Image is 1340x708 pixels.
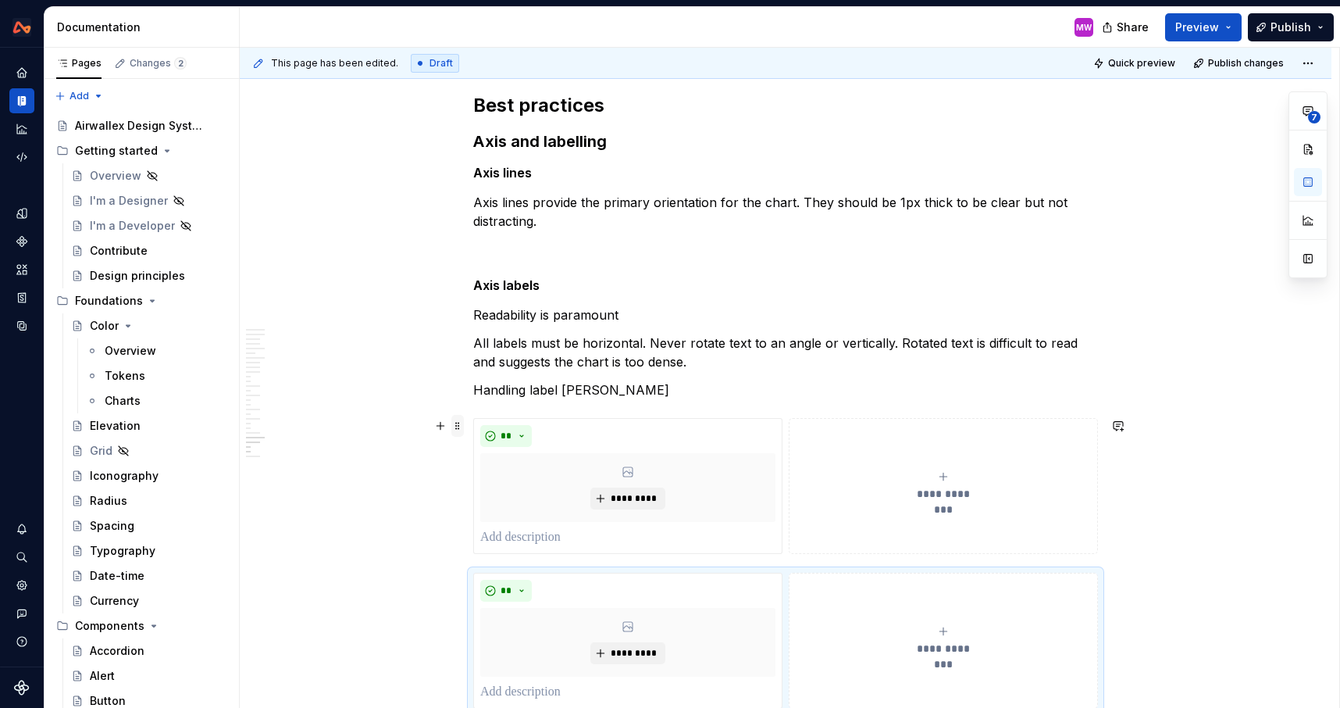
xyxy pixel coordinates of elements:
a: Design tokens [9,201,34,226]
span: Preview [1175,20,1219,35]
a: Home [9,60,34,85]
svg: Supernova Logo [14,680,30,695]
div: Accordion [90,643,144,659]
p: Axis lines provide the primary orientation for the chart. They should be 1px thick to be clear bu... [473,193,1098,231]
a: Tokens [80,363,233,388]
div: Spacing [90,518,134,534]
a: Contribute [65,238,233,263]
div: Alert [90,668,115,684]
a: Code automation [9,145,34,170]
div: Changes [130,57,187,70]
h5: Axis lines [473,165,1098,181]
span: Share [1117,20,1149,35]
div: Design principles [90,268,185,284]
button: Notifications [9,517,34,542]
a: Charts [80,388,233,413]
span: Add [69,90,89,102]
button: Contact support [9,601,34,626]
a: Data sources [9,313,34,338]
a: Currency [65,588,233,613]
span: 2 [174,57,187,70]
a: Iconography [65,463,233,488]
a: Components [9,229,34,254]
a: Elevation [65,413,233,438]
p: Handling label [PERSON_NAME] [473,381,1098,399]
a: Analytics [9,116,34,141]
div: Overview [105,343,156,359]
div: Foundations [75,293,143,309]
a: Spacing [65,513,233,538]
h2: Best practices [473,93,1098,118]
commenthighlight: Axis and labelling [473,132,607,151]
span: Draft [429,57,453,70]
a: Accordion [65,638,233,663]
div: Getting started [75,143,158,159]
div: Contribute [90,243,148,259]
button: Add [50,85,109,107]
div: Radius [90,493,127,509]
button: Quick preview [1089,52,1182,74]
p: All labels must be horizontal. Never rotate text to an angle or vertically. Rotated text is diffi... [473,334,1098,371]
span: Quick preview [1108,57,1175,70]
div: Components [75,618,144,634]
button: Share [1094,13,1159,41]
a: Storybook stories [9,285,34,310]
a: Settings [9,573,34,598]
p: Readability is paramount [473,306,1098,324]
div: Getting started [50,138,233,163]
a: I'm a Designer [65,188,233,213]
a: Documentation [9,88,34,113]
div: Typography [90,543,155,559]
div: Foundations [50,288,233,313]
a: Assets [9,257,34,282]
div: Components [50,613,233,638]
button: Publish changes [1189,52,1291,74]
button: Search ⌘K [9,545,34,570]
div: Charts [105,393,141,409]
a: Overview [65,163,233,188]
a: I'm a Developer [65,213,233,238]
a: Color [65,313,233,338]
div: Color [90,318,119,334]
a: Grid [65,438,233,463]
button: Publish [1248,13,1334,41]
div: Grid [90,443,112,459]
span: Publish [1271,20,1311,35]
a: Alert [65,663,233,688]
span: Publish changes [1208,57,1284,70]
div: I'm a Developer [90,218,175,234]
div: Documentation [57,20,233,35]
div: Date-time [90,568,144,584]
a: Airwallex Design System [50,113,233,138]
a: Date-time [65,563,233,588]
a: Design principles [65,263,233,288]
div: Elevation [90,418,141,434]
div: Currency [90,593,139,609]
a: Typography [65,538,233,563]
div: Pages [56,57,102,70]
div: Tokens [105,368,145,384]
div: I'm a Designer [90,193,168,209]
span: This page has been edited. [271,57,398,70]
a: Overview [80,338,233,363]
img: 0733df7c-e17f-4421-95a9-ced236ef1ff0.png [12,18,31,37]
div: Overview [90,168,141,184]
div: MW [1076,21,1092,34]
h5: Axis labels [473,277,1098,293]
button: Preview [1165,13,1242,41]
div: Airwallex Design System [75,118,204,134]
